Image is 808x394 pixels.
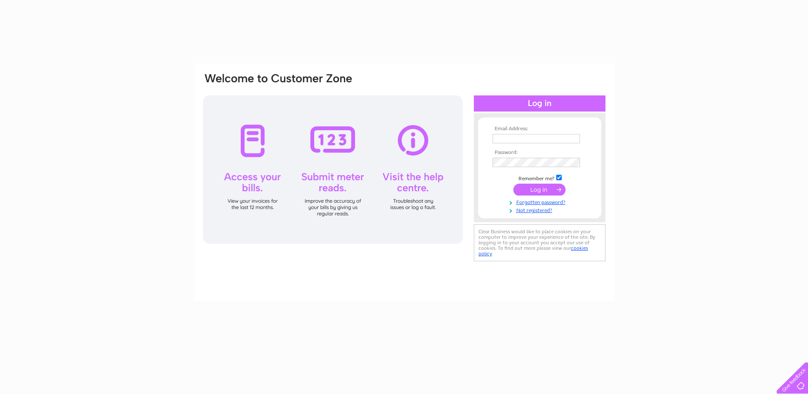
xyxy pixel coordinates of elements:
[490,173,589,182] td: Remember me?
[479,245,588,257] a: cookies policy
[490,150,589,156] th: Password:
[513,184,566,196] input: Submit
[493,206,589,214] a: Not registered?
[490,126,589,132] th: Email Address:
[493,198,589,206] a: Forgotten password?
[474,224,605,261] div: Clear Business would like to place cookies on your computer to improve your experience of the sit...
